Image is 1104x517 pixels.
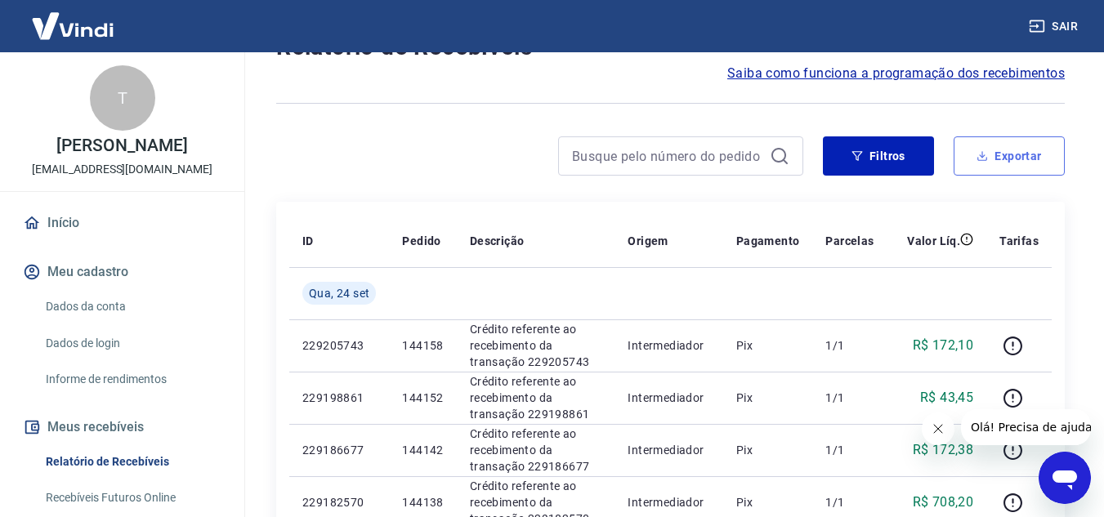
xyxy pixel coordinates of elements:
[823,136,934,176] button: Filtros
[736,494,800,510] p: Pix
[628,494,709,510] p: Intermediador
[1026,11,1084,42] button: Sair
[727,64,1065,83] a: Saiba como funciona a programação dos recebimentos
[913,336,974,355] p: R$ 172,10
[913,440,974,460] p: R$ 172,38
[736,442,800,458] p: Pix
[20,1,126,51] img: Vindi
[302,233,314,249] p: ID
[302,494,376,510] p: 229182570
[402,337,443,354] p: 144158
[309,285,369,301] span: Qua, 24 set
[39,481,225,515] a: Recebíveis Futuros Online
[32,161,212,178] p: [EMAIL_ADDRESS][DOMAIN_NAME]
[913,492,974,512] p: R$ 708,20
[302,442,376,458] p: 229186677
[736,233,800,249] p: Pagamento
[825,494,874,510] p: 1/1
[628,233,668,249] p: Origem
[1039,452,1091,504] iframe: Botão para abrir a janela de mensagens
[39,290,225,323] a: Dados da conta
[10,11,137,25] span: Olá! Precisa de ajuda?
[920,388,973,408] p: R$ 43,45
[961,409,1091,445] iframe: Mensagem da empresa
[302,390,376,406] p: 229198861
[628,337,709,354] p: Intermediador
[20,254,225,290] button: Meu cadastro
[825,442,874,458] p: 1/1
[402,390,443,406] p: 144152
[39,327,225,360] a: Dados de login
[825,337,874,354] p: 1/1
[402,233,440,249] p: Pedido
[628,442,709,458] p: Intermediador
[56,137,187,154] p: [PERSON_NAME]
[736,390,800,406] p: Pix
[954,136,1065,176] button: Exportar
[470,233,525,249] p: Descrição
[628,390,709,406] p: Intermediador
[20,409,225,445] button: Meus recebíveis
[736,337,800,354] p: Pix
[402,442,443,458] p: 144142
[90,65,155,131] div: T
[20,205,225,241] a: Início
[825,233,874,249] p: Parcelas
[825,390,874,406] p: 1/1
[302,337,376,354] p: 229205743
[922,412,954,445] iframe: Fechar mensagem
[402,494,443,510] p: 144138
[999,233,1039,249] p: Tarifas
[572,144,763,168] input: Busque pelo número do pedido
[470,426,602,475] p: Crédito referente ao recebimento da transação 229186677
[39,445,225,479] a: Relatório de Recebíveis
[470,373,602,422] p: Crédito referente ao recebimento da transação 229198861
[470,321,602,370] p: Crédito referente ao recebimento da transação 229205743
[907,233,960,249] p: Valor Líq.
[39,363,225,396] a: Informe de rendimentos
